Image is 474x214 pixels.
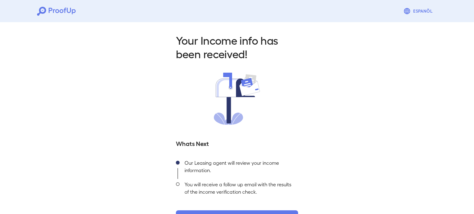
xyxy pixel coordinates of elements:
[180,179,298,200] div: You will receive a follow up email with the results of the income verification check.
[176,33,298,60] h2: Your Income info has been received!
[214,73,260,125] img: received.svg
[180,157,298,179] div: Our Leasing agent will review your income information.
[176,139,298,147] h5: Whats Next
[401,5,437,17] button: Espanõl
